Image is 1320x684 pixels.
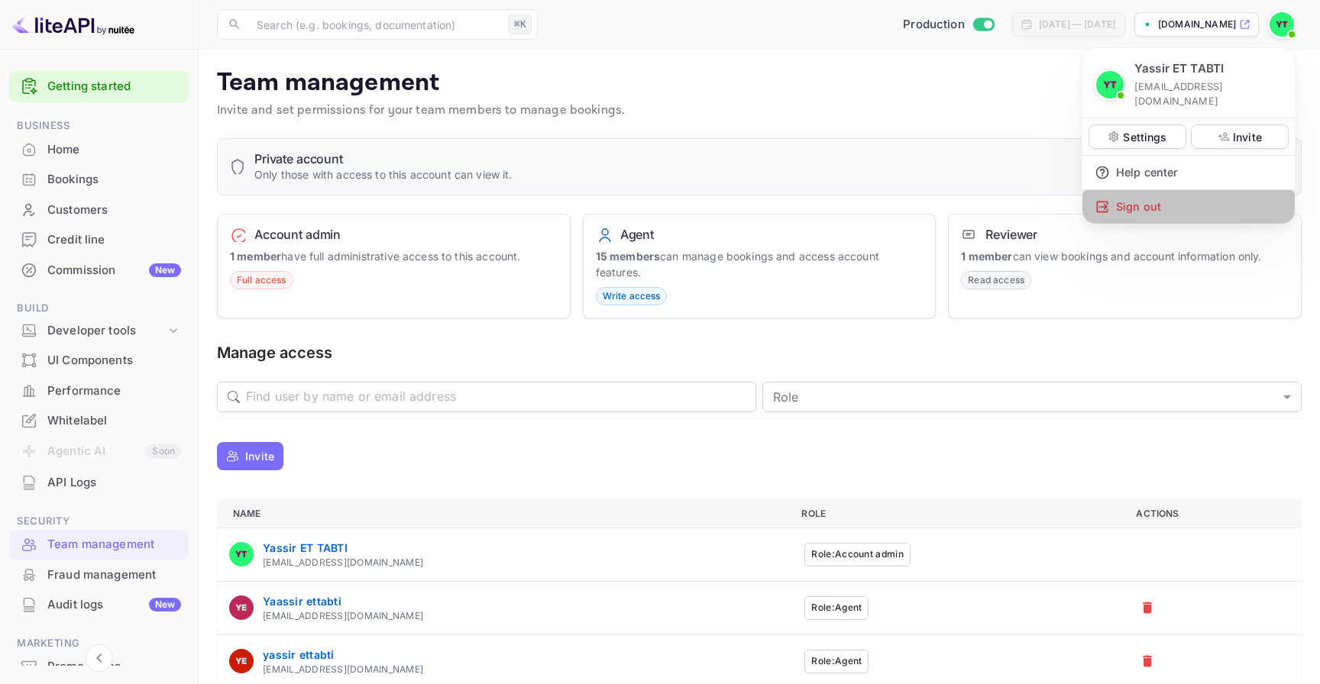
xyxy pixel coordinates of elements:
[1096,71,1124,98] img: Yassir ET TABTI
[1134,60,1224,78] p: Yassir ET TABTI
[1233,129,1262,145] p: Invite
[1123,129,1166,145] p: Settings
[1082,156,1295,189] div: Help center
[1134,79,1283,108] p: [EMAIL_ADDRESS][DOMAIN_NAME]
[1082,190,1295,224] div: Sign out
